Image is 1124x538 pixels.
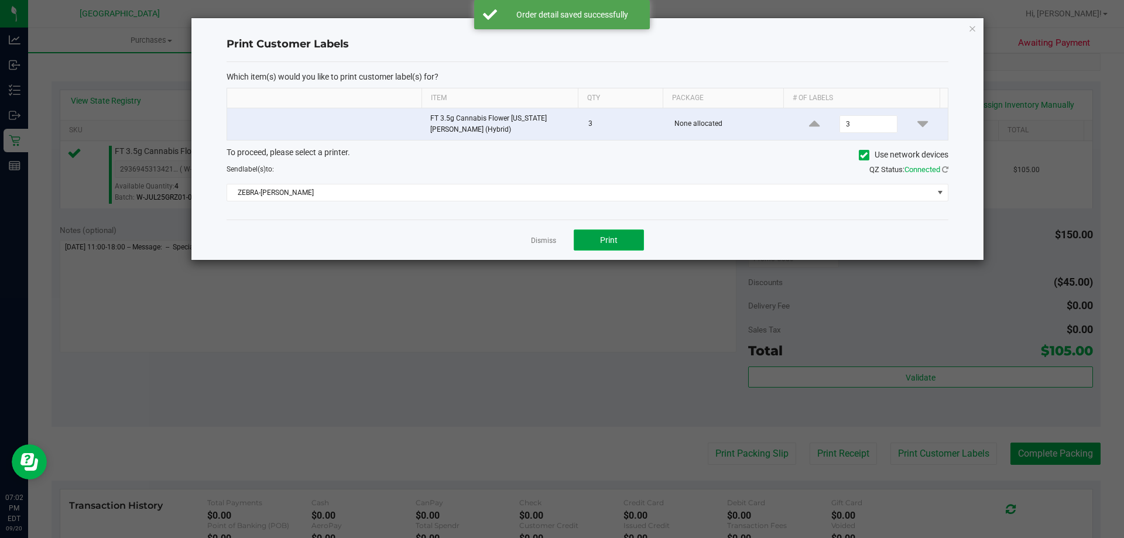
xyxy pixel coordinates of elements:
[667,108,790,140] td: None allocated
[581,108,667,140] td: 3
[578,88,663,108] th: Qty
[503,9,641,20] div: Order detail saved successfully
[531,236,556,246] a: Dismiss
[227,37,948,52] h4: Print Customer Labels
[242,165,266,173] span: label(s)
[227,165,274,173] span: Send to:
[859,149,948,161] label: Use network devices
[574,229,644,251] button: Print
[227,184,933,201] span: ZEBRA-[PERSON_NAME]
[12,444,47,479] iframe: Resource center
[218,146,957,164] div: To proceed, please select a printer.
[227,71,948,82] p: Which item(s) would you like to print customer label(s) for?
[421,88,578,108] th: Item
[663,88,783,108] th: Package
[783,88,940,108] th: # of labels
[904,165,940,174] span: Connected
[869,165,948,174] span: QZ Status:
[600,235,618,245] span: Print
[423,108,581,140] td: FT 3.5g Cannabis Flower [US_STATE][PERSON_NAME] (Hybrid)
